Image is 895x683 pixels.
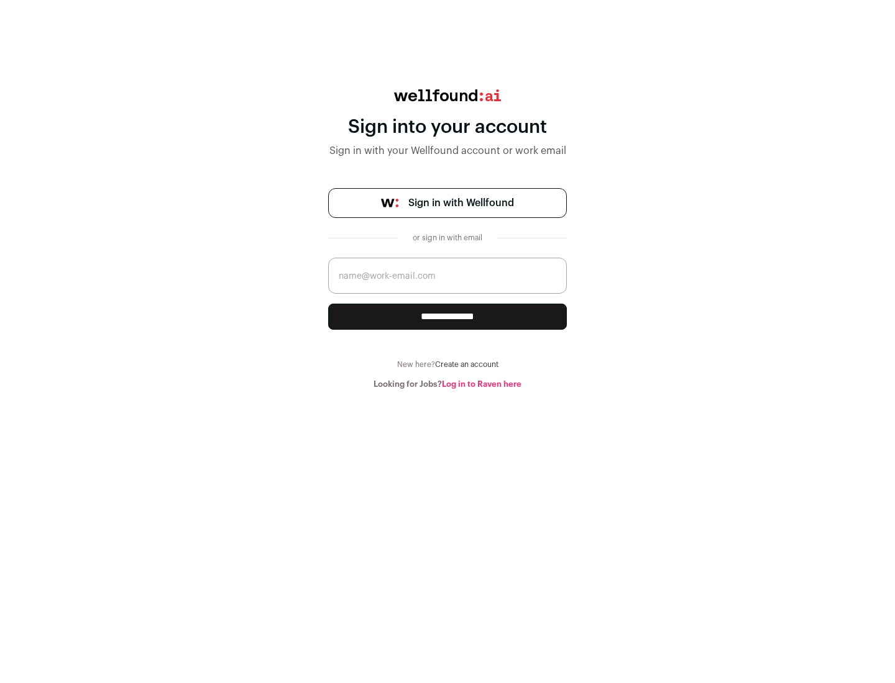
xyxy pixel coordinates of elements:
[328,143,567,158] div: Sign in with your Wellfound account or work email
[328,116,567,138] div: Sign into your account
[328,258,567,294] input: name@work-email.com
[328,379,567,389] div: Looking for Jobs?
[408,233,487,243] div: or sign in with email
[435,361,498,368] a: Create an account
[381,199,398,207] img: wellfound-symbol-flush-black-fb3c872781a75f747ccb3a119075da62bfe97bd399995f84a933054e44a575c4.png
[394,89,501,101] img: wellfound:ai
[442,380,521,388] a: Log in to Raven here
[408,196,514,210] span: Sign in with Wellfound
[328,360,567,369] div: New here?
[328,188,567,218] a: Sign in with Wellfound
